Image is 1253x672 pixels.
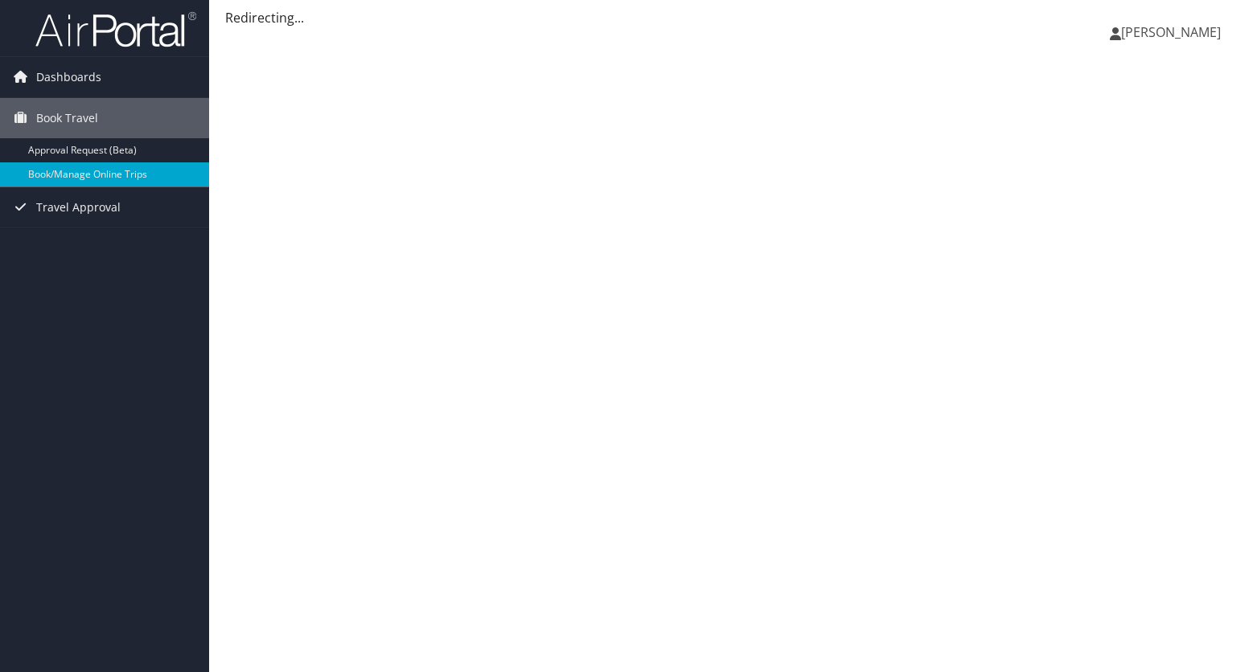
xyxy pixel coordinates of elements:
a: [PERSON_NAME] [1110,8,1237,56]
span: Travel Approval [36,187,121,227]
div: Redirecting... [225,8,1237,27]
span: Dashboards [36,57,101,97]
span: [PERSON_NAME] [1121,23,1221,41]
img: airportal-logo.png [35,10,196,48]
span: Book Travel [36,98,98,138]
